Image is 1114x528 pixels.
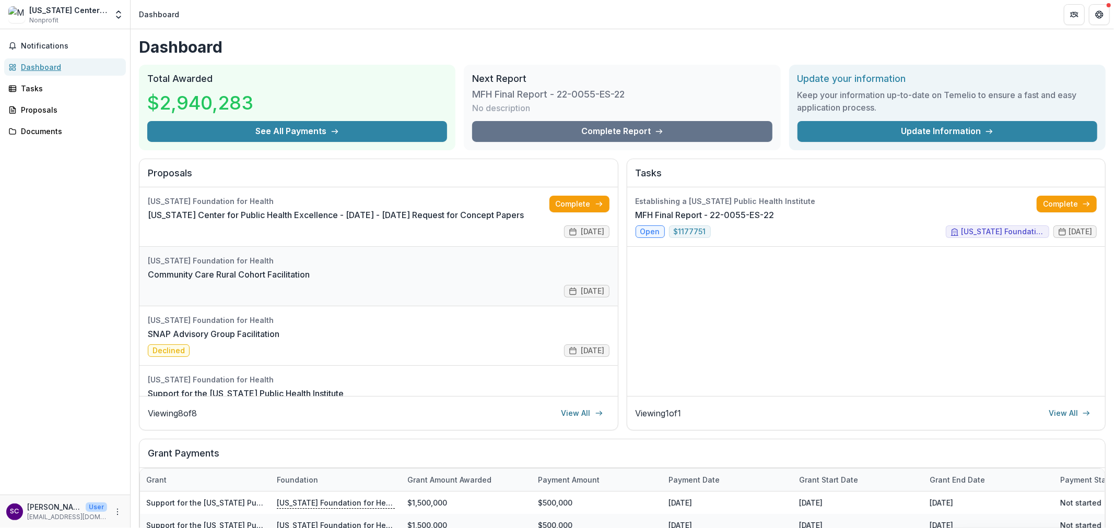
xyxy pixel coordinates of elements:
[148,387,344,400] a: Support for the [US_STATE] Public Health Institute
[147,89,253,117] h3: $2,940,283
[148,328,279,340] a: SNAP Advisory Group Facilitation
[139,38,1106,56] h1: Dashboard
[140,474,173,485] div: Grant
[8,6,25,23] img: Missouri Center for Public Health Excellence
[532,469,662,491] div: Payment Amount
[923,469,1054,491] div: Grant end date
[1064,4,1085,25] button: Partners
[148,167,609,187] h2: Proposals
[472,73,772,85] h2: Next Report
[147,121,447,142] button: See All Payments
[277,497,395,508] p: [US_STATE] Foundation for Health
[923,491,1054,514] div: [DATE]
[21,42,122,51] span: Notifications
[111,506,124,518] button: More
[148,268,310,281] a: Community Care Rural Cohort Facilitation
[148,407,197,419] p: Viewing 8 of 8
[923,474,991,485] div: Grant end date
[147,73,447,85] h2: Total Awarded
[111,4,126,25] button: Open entity switcher
[662,469,793,491] div: Payment date
[662,474,726,485] div: Payment date
[4,123,126,140] a: Documents
[798,89,1097,114] h3: Keep your information up-to-date on Temelio to ensure a fast and easy application process.
[472,102,530,114] p: No description
[4,58,126,76] a: Dashboard
[636,167,1097,187] h2: Tasks
[401,469,532,491] div: Grant amount awarded
[148,448,1097,467] h2: Grant Payments
[401,491,532,514] div: $1,500,000
[10,508,19,515] div: Sarah Crosley
[4,38,126,54] button: Notifications
[401,474,498,485] div: Grant amount awarded
[271,474,324,485] div: Foundation
[148,209,524,221] a: [US_STATE] Center for Public Health Excellence - [DATE] - [DATE] Request for Concept Papers
[532,491,662,514] div: $500,000
[86,502,107,512] p: User
[4,101,126,118] a: Proposals
[472,121,772,142] a: Complete Report
[27,501,81,512] p: [PERSON_NAME]
[140,469,271,491] div: Grant
[662,491,793,514] div: [DATE]
[21,83,118,94] div: Tasks
[793,491,923,514] div: [DATE]
[27,512,107,522] p: [EMAIL_ADDRESS][DOMAIN_NAME]
[21,62,118,73] div: Dashboard
[798,121,1097,142] a: Update Information
[21,126,118,137] div: Documents
[798,73,1097,85] h2: Update your information
[1042,405,1097,422] a: View All
[793,469,923,491] div: Grant start date
[636,209,775,221] a: MFH Final Report - 22-0055-ES-22
[1089,4,1110,25] button: Get Help
[4,80,126,97] a: Tasks
[21,104,118,115] div: Proposals
[135,7,183,22] nav: breadcrumb
[271,469,401,491] div: Foundation
[29,5,107,16] div: [US_STATE] Center for Public Health Excellence
[555,405,609,422] a: View All
[472,89,625,100] h3: MFH Final Report - 22-0055-ES-22
[549,196,609,212] a: Complete
[532,474,606,485] div: Payment Amount
[139,9,179,20] div: Dashboard
[793,474,864,485] div: Grant start date
[29,16,58,25] span: Nonprofit
[1037,196,1097,212] a: Complete
[146,498,328,507] a: Support for the [US_STATE] Public Health Institute
[636,407,682,419] p: Viewing 1 of 1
